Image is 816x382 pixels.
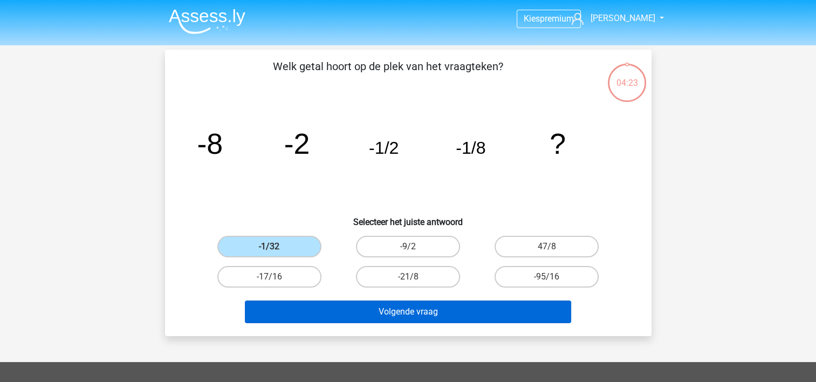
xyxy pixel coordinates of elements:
[197,127,223,160] tspan: -8
[368,138,399,158] tspan: -1/2
[456,138,486,158] tspan: -1/8
[550,127,566,160] tspan: ?
[284,127,310,160] tspan: -2
[590,13,655,23] span: [PERSON_NAME]
[607,63,647,90] div: 04:23
[217,236,321,257] label: -1/32
[356,236,460,257] label: -9/2
[495,266,599,288] label: -95/16
[567,12,656,25] a: [PERSON_NAME]
[356,266,460,288] label: -21/8
[217,266,321,288] label: -17/16
[540,13,574,24] span: premium
[517,11,580,26] a: Kiespremium
[495,236,599,257] label: 47/8
[524,13,540,24] span: Kies
[169,9,245,34] img: Assessly
[245,301,571,323] button: Volgende vraag
[182,58,594,91] p: Welk getal hoort op de plek van het vraagteken?
[182,208,634,227] h6: Selecteer het juiste antwoord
